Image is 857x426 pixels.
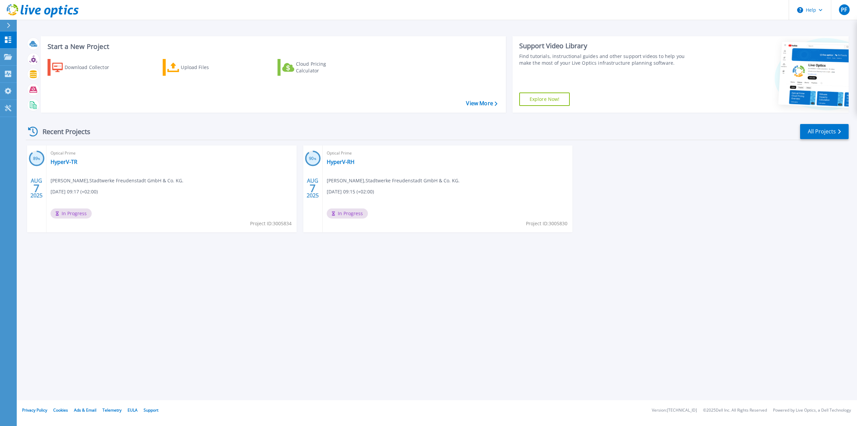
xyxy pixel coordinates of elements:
[30,176,43,200] div: AUG 2025
[652,408,697,413] li: Version: [TECHNICAL_ID]
[306,176,319,200] div: AUG 2025
[48,43,497,50] h3: Start a New Project
[29,155,45,163] h3: 89
[51,177,183,184] span: [PERSON_NAME] , Stadtwerke Freudenstadt GmbH & Co. KG.
[327,188,374,195] span: [DATE] 09:15 (+02:00)
[51,149,293,157] span: Optical Prime
[181,61,234,74] div: Upload Files
[51,208,92,219] span: In Progress
[51,159,77,165] a: HyperV-TR
[466,100,497,107] a: View More
[327,177,460,184] span: [PERSON_NAME] , Stadtwerke Freudenstadt GmbH & Co. KG.
[519,42,693,50] div: Support Video Library
[327,159,355,165] a: HyperV-RH
[144,407,158,413] a: Support
[526,220,567,227] span: Project ID: 3005830
[48,59,122,76] a: Download Collector
[22,407,47,413] a: Privacy Policy
[773,408,851,413] li: Powered by Live Optics, a Dell Technology
[51,188,98,195] span: [DATE] 09:17 (+02:00)
[296,61,349,74] div: Cloud Pricing Calculator
[250,220,292,227] span: Project ID: 3005834
[519,53,693,66] div: Find tutorials, instructional guides and other support videos to help you make the most of your L...
[278,59,352,76] a: Cloud Pricing Calculator
[305,155,321,163] h3: 90
[310,185,316,191] span: 7
[33,185,40,191] span: 7
[74,407,96,413] a: Ads & Email
[314,157,316,161] span: %
[163,59,237,76] a: Upload Files
[841,7,847,12] span: PF
[128,407,138,413] a: EULA
[53,407,68,413] a: Cookies
[65,61,118,74] div: Download Collector
[519,93,570,106] a: Explore Now!
[26,123,99,140] div: Recent Projects
[703,408,767,413] li: © 2025 Dell Inc. All Rights Reserved
[327,208,368,219] span: In Progress
[800,124,849,139] a: All Projects
[38,157,40,161] span: %
[102,407,122,413] a: Telemetry
[327,149,569,157] span: Optical Prime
